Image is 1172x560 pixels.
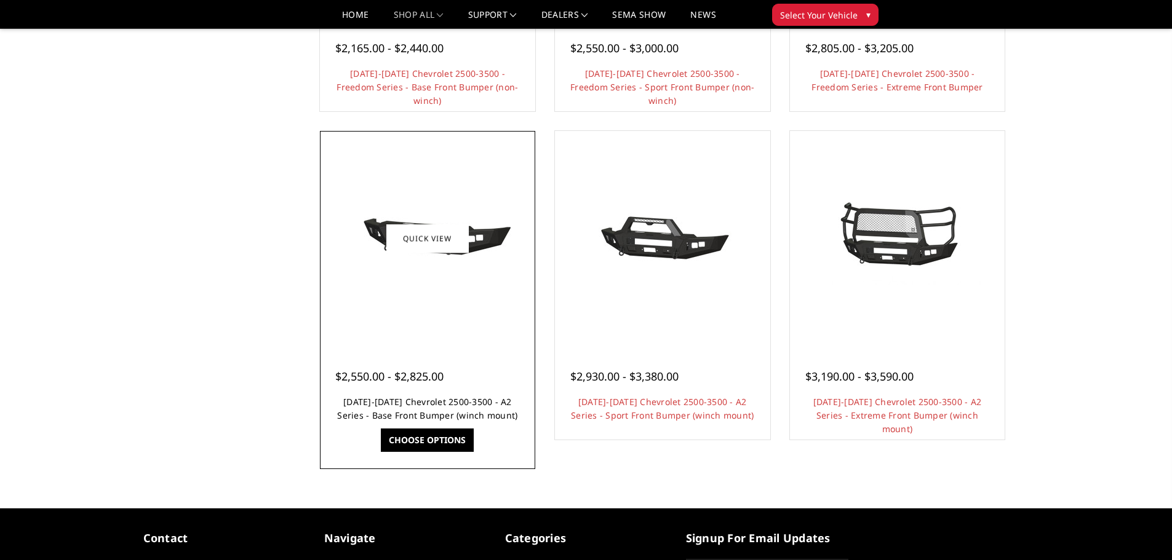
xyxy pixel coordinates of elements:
[558,134,767,343] a: 2024-2025 Chevrolet 2500-3500 - A2 Series - Sport Front Bumper (winch mount)
[505,530,668,546] h5: Categories
[686,530,848,546] h5: signup for email updates
[612,10,666,28] a: SEMA Show
[793,134,1002,343] a: 2024-2025 Chevrolet 2500-3500 - A2 Series - Extreme Front Bumper (winch mount)
[337,68,518,106] a: [DATE]-[DATE] Chevrolet 2500-3500 - Freedom Series - Base Front Bumper (non-winch)
[564,192,761,285] img: 2024-2025 Chevrolet 2500-3500 - A2 Series - Sport Front Bumper (winch mount)
[329,192,526,285] img: 2024-2025 Chevrolet 2500-3500 - A2 Series - Base Front Bumper (winch mount)
[143,530,306,546] h5: contact
[324,530,487,546] h5: Navigate
[335,41,444,55] span: $2,165.00 - $2,440.00
[780,9,858,22] span: Select Your Vehicle
[1110,501,1172,560] iframe: Chat Widget
[468,10,517,28] a: Support
[805,41,914,55] span: $2,805.00 - $3,205.00
[805,369,914,384] span: $3,190.00 - $3,590.00
[323,134,532,343] a: 2024-2025 Chevrolet 2500-3500 - A2 Series - Base Front Bumper (winch mount)
[772,4,879,26] button: Select Your Vehicle
[813,396,982,435] a: [DATE]-[DATE] Chevrolet 2500-3500 - A2 Series - Extreme Front Bumper (winch mount)
[337,396,517,421] a: [DATE]-[DATE] Chevrolet 2500-3500 - A2 Series - Base Front Bumper (winch mount)
[381,428,474,452] a: Choose Options
[570,369,679,384] span: $2,930.00 - $3,380.00
[342,10,369,28] a: Home
[335,369,444,384] span: $2,550.00 - $2,825.00
[811,68,983,93] a: [DATE]-[DATE] Chevrolet 2500-3500 - Freedom Series - Extreme Front Bumper
[570,41,679,55] span: $2,550.00 - $3,000.00
[394,10,444,28] a: shop all
[541,10,588,28] a: Dealers
[690,10,716,28] a: News
[866,8,871,21] span: ▾
[386,224,469,253] a: Quick view
[799,192,995,285] img: 2024-2025 Chevrolet 2500-3500 - A2 Series - Extreme Front Bumper (winch mount)
[571,396,754,421] a: [DATE]-[DATE] Chevrolet 2500-3500 - A2 Series - Sport Front Bumper (winch mount)
[570,68,754,106] a: [DATE]-[DATE] Chevrolet 2500-3500 - Freedom Series - Sport Front Bumper (non-winch)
